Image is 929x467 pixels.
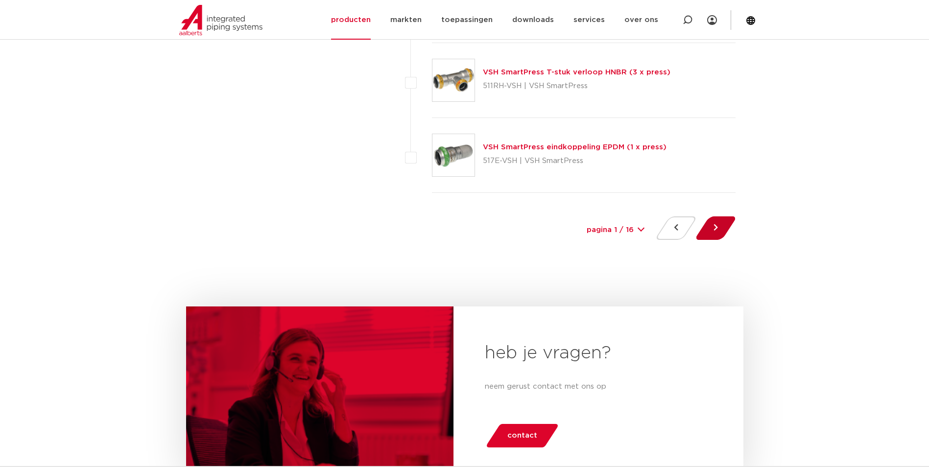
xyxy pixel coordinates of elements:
[432,134,475,176] img: Thumbnail for VSH SmartPress eindkoppeling EPDM (1 x press)
[485,424,559,447] a: contact
[485,381,712,393] p: neem gerust contact met ons op
[485,342,712,365] h2: heb je vragen?
[432,59,475,101] img: Thumbnail for VSH SmartPress T-stuk verloop HNBR (3 x press)
[507,428,537,444] span: contact
[483,78,670,94] p: 511RH-VSH | VSH SmartPress
[483,153,667,169] p: 517E-VSH | VSH SmartPress
[483,69,670,76] a: VSH SmartPress T-stuk verloop HNBR (3 x press)
[483,143,667,151] a: VSH SmartPress eindkoppeling EPDM (1 x press)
